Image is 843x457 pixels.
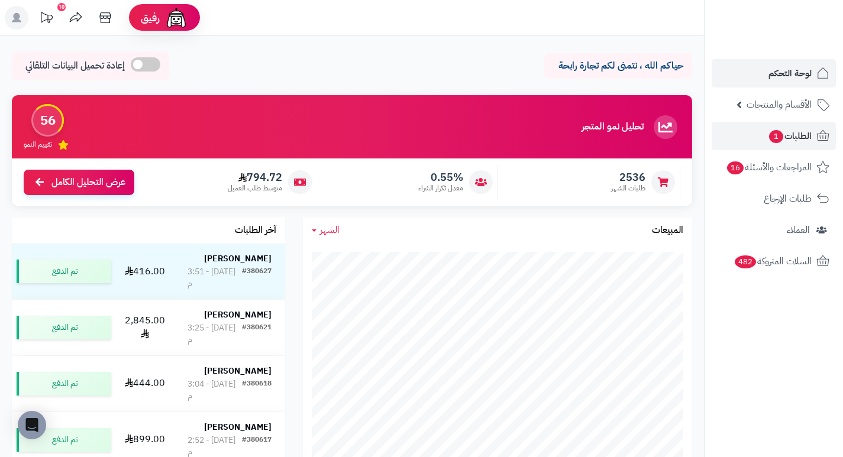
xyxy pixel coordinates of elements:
[164,6,188,30] img: ai-face.png
[188,322,242,346] div: [DATE] - 3:25 م
[712,153,836,181] a: المراجعات والأسئلة16
[747,96,812,113] span: الأقسام والمنتجات
[17,372,111,396] div: تم الدفع
[418,183,463,193] span: معدل تكرار الشراء
[25,59,125,73] span: إعادة تحميل البيانات التلقائي
[24,170,134,195] a: عرض التحليل الكامل
[228,171,282,184] span: 794.72
[712,59,836,87] a: لوحة التحكم
[727,161,744,174] span: 16
[242,266,272,290] div: #380627
[735,255,756,268] span: 482
[141,11,160,25] span: رفيق
[204,252,272,265] strong: [PERSON_NAME]
[188,266,242,290] div: [DATE] - 3:51 م
[652,225,683,236] h3: المبيعات
[31,6,61,33] a: تحديثات المنصة
[204,309,272,321] strong: [PERSON_NAME]
[787,222,810,238] span: العملاء
[17,316,111,339] div: تم الدفع
[242,378,272,402] div: #380618
[712,247,836,276] a: السلات المتروكة482
[764,190,812,207] span: طلبات الإرجاع
[712,184,836,213] a: طلبات الإرجاع
[116,244,174,299] td: 416.00
[188,378,242,402] div: [DATE] - 3:04 م
[235,225,276,236] h3: آخر الطلبات
[204,421,272,433] strong: [PERSON_NAME]
[418,171,463,184] span: 0.55%
[204,365,272,377] strong: [PERSON_NAME]
[312,223,340,237] a: الشهر
[242,322,272,346] div: #380621
[320,223,340,237] span: الشهر
[734,253,812,270] span: السلات المتروكة
[18,411,46,439] div: Open Intercom Messenger
[17,428,111,452] div: تم الدفع
[17,260,111,283] div: تم الدفع
[768,65,812,82] span: لوحة التحكم
[726,159,812,176] span: المراجعات والأسئلة
[611,171,645,184] span: 2536
[57,3,66,11] div: 10
[611,183,645,193] span: طلبات الشهر
[228,183,282,193] span: متوسط طلب العميل
[582,122,644,132] h3: تحليل نمو المتجر
[116,356,174,411] td: 444.00
[712,122,836,150] a: الطلبات1
[769,130,783,143] span: 1
[763,32,832,57] img: logo-2.png
[51,176,125,189] span: عرض التحليل الكامل
[116,300,174,355] td: 2,845.00
[712,216,836,244] a: العملاء
[553,59,683,73] p: حياكم الله ، نتمنى لكم تجارة رابحة
[768,128,812,144] span: الطلبات
[24,140,52,150] span: تقييم النمو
